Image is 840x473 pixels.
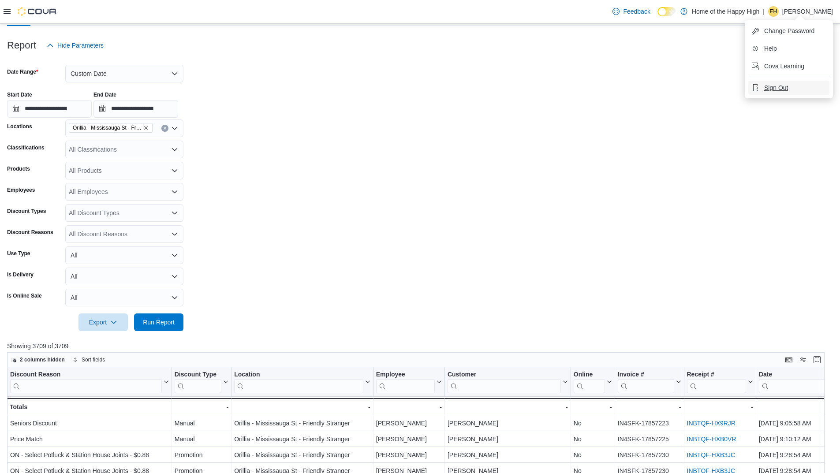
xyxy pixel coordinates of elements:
button: Custom Date [65,65,183,82]
button: Receipt # [687,370,753,393]
div: - [234,402,370,412]
div: [PERSON_NAME] [448,434,568,444]
label: Locations [7,123,32,130]
span: 2 columns hidden [20,356,65,363]
button: Open list of options [171,188,178,195]
button: Discount Reason [10,370,169,393]
button: Clear input [161,125,168,132]
button: Remove Orillia - Mississauga St - Friendly Stranger from selection in this group [143,125,149,130]
button: Open list of options [171,125,178,132]
div: Date [759,370,836,393]
div: Seniors Discount [10,418,169,428]
button: Discount Type [175,370,228,393]
button: Invoice # [618,370,681,393]
div: Discount Reason [10,370,162,379]
button: 2 columns hidden [7,354,68,365]
button: Open list of options [171,209,178,216]
label: Products [7,165,30,172]
a: INBTQF-HXB0VR [687,436,736,443]
div: [PERSON_NAME] [448,450,568,460]
div: [PERSON_NAME] [376,418,442,428]
div: Manual [175,418,228,428]
button: Display options [798,354,808,365]
span: Feedback [623,7,650,16]
label: Discount Reasons [7,229,53,236]
div: IN4SFK-17857225 [618,434,681,444]
button: Open list of options [171,146,178,153]
button: Cova Learning [748,59,829,73]
h3: Report [7,40,36,51]
div: - [618,402,681,412]
label: Start Date [7,91,32,98]
a: Feedback [609,3,653,20]
div: [PERSON_NAME] [376,450,442,460]
div: [PERSON_NAME] [376,434,442,444]
span: EH [770,6,777,17]
div: - [376,402,442,412]
div: - [448,402,568,412]
div: No [574,418,612,428]
p: | [763,6,765,17]
a: INBTQF-HXB3JC [687,451,735,458]
button: Customer [448,370,568,393]
div: Employee [376,370,435,379]
button: Enter fullscreen [812,354,822,365]
button: Open list of options [171,167,178,174]
div: Invoice # [618,370,674,379]
span: Orillia - Mississauga St - Friendly Stranger [69,123,153,133]
div: Elyse Henderson [768,6,779,17]
div: Orillia - Mississauga St - Friendly Stranger [234,434,370,444]
div: Price Match [10,434,169,444]
label: Is Delivery [7,271,34,278]
button: Help [748,41,829,56]
div: Totals [10,402,169,412]
div: No [574,450,612,460]
div: Location [234,370,363,393]
div: Manual [175,434,228,444]
button: Sign Out [748,81,829,95]
div: Discount Type [175,370,221,393]
div: - [175,402,228,412]
div: Receipt # URL [687,370,746,393]
div: Receipt # [687,370,746,379]
div: Customer [448,370,561,379]
div: IN4SFK-17857230 [618,450,681,460]
button: Online [574,370,612,393]
button: Employee [376,370,442,393]
button: All [65,246,183,264]
div: Customer [448,370,561,393]
div: Employee [376,370,435,393]
button: Change Password [748,24,829,38]
button: All [65,268,183,285]
button: Export [78,313,128,331]
p: Home of the Happy High [692,6,759,17]
span: Export [84,313,123,331]
div: Promotion [175,450,228,460]
span: Orillia - Mississauga St - Friendly Stranger [73,123,142,132]
div: Discount Type [175,370,221,379]
div: ON - Select Potluck & Station House Joints - $0.88 [10,450,169,460]
p: Showing 3709 of 3709 [7,342,833,350]
input: Press the down key to open a popover containing a calendar. [93,100,178,118]
label: Classifications [7,144,45,151]
input: Dark Mode [657,7,676,16]
div: - [687,402,753,412]
button: Hide Parameters [43,37,107,54]
span: Help [764,44,777,53]
button: Open list of options [171,231,178,238]
button: Keyboard shortcuts [784,354,794,365]
span: Cova Learning [764,62,804,71]
div: Invoice # [618,370,674,393]
div: No [574,434,612,444]
button: Run Report [134,313,183,331]
div: Online [574,370,605,393]
label: Is Online Sale [7,292,42,299]
label: Use Type [7,250,30,257]
button: All [65,289,183,306]
input: Press the down key to open a popover containing a calendar. [7,100,92,118]
span: Dark Mode [657,16,658,17]
div: Location [234,370,363,379]
span: Change Password [764,26,814,35]
label: End Date [93,91,116,98]
span: Hide Parameters [57,41,104,50]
